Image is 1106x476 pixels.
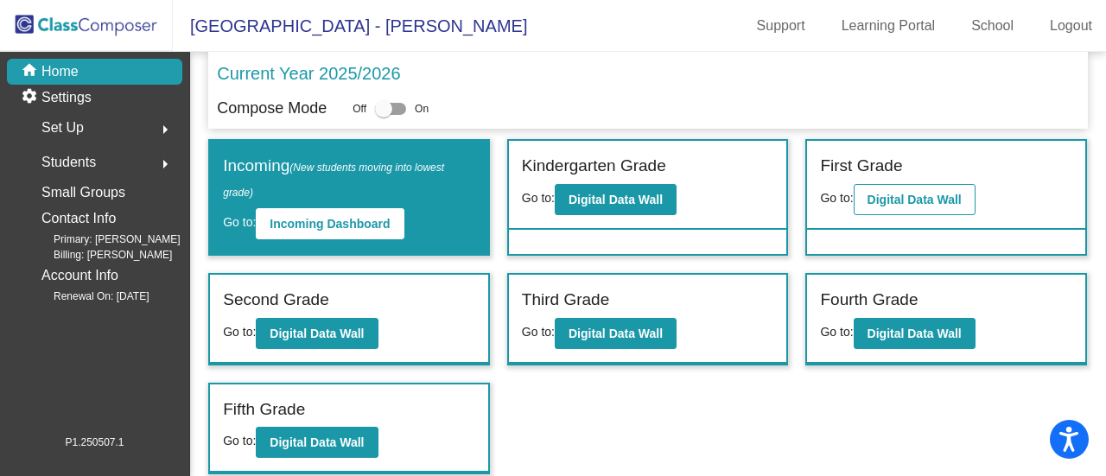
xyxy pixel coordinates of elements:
p: Compose Mode [217,97,327,120]
p: Account Info [41,263,118,288]
label: Second Grade [223,288,329,313]
span: Renewal On: [DATE] [26,289,149,304]
span: Go to: [522,191,555,205]
a: Support [743,12,819,40]
mat-icon: settings [21,87,41,108]
mat-icon: home [21,61,41,82]
span: Go to: [522,325,555,339]
label: First Grade [820,154,902,179]
button: Incoming Dashboard [256,208,404,239]
mat-icon: arrow_right [155,154,175,175]
button: Digital Data Wall [555,318,677,349]
button: Digital Data Wall [256,318,378,349]
span: Go to: [820,325,853,339]
label: Fifth Grade [223,397,305,422]
button: Digital Data Wall [256,427,378,458]
b: Digital Data Wall [270,435,364,449]
mat-icon: arrow_right [155,119,175,140]
p: Current Year 2025/2026 [217,60,400,86]
p: Home [41,61,79,82]
a: Logout [1036,12,1106,40]
span: [GEOGRAPHIC_DATA] - [PERSON_NAME] [173,12,527,40]
p: Settings [41,87,92,108]
button: Digital Data Wall [854,318,976,349]
b: Digital Data Wall [270,327,364,340]
button: Digital Data Wall [854,184,976,215]
label: Incoming [223,154,475,203]
a: Learning Portal [828,12,950,40]
span: On [415,101,429,117]
span: Billing: [PERSON_NAME] [26,247,172,263]
span: Primary: [PERSON_NAME] [26,232,181,247]
p: Small Groups [41,181,125,205]
span: Go to: [223,434,256,447]
b: Digital Data Wall [569,193,663,206]
b: Digital Data Wall [569,327,663,340]
span: Set Up [41,116,84,140]
label: Kindergarten Grade [522,154,666,179]
b: Digital Data Wall [868,193,962,206]
button: Digital Data Wall [555,184,677,215]
label: Fourth Grade [820,288,918,313]
span: Go to: [820,191,853,205]
span: Off [353,101,366,117]
label: Third Grade [522,288,609,313]
a: School [957,12,1027,40]
span: Go to: [223,215,256,229]
b: Incoming Dashboard [270,217,390,231]
span: (New students moving into lowest grade) [223,162,444,199]
p: Contact Info [41,206,116,231]
span: Go to: [223,325,256,339]
b: Digital Data Wall [868,327,962,340]
span: Students [41,150,96,175]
